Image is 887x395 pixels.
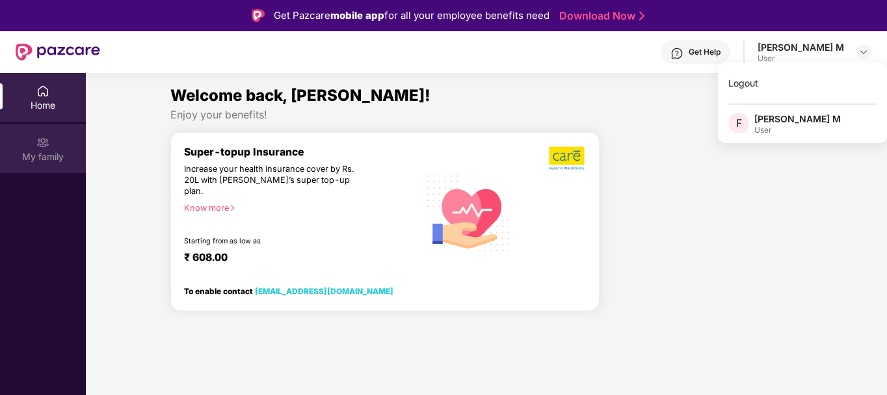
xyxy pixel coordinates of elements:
div: [PERSON_NAME] M [754,113,841,125]
img: Logo [252,9,265,22]
a: Download Now [559,9,641,23]
div: Increase your health insurance cover by Rs. 20L with [PERSON_NAME]’s super top-up plan. [184,164,362,197]
img: svg+xml;base64,PHN2ZyB3aWR0aD0iMjAiIGhlaWdodD0iMjAiIHZpZXdCb3g9IjAgMCAyMCAyMCIgZmlsbD0ibm9uZSIgeG... [36,136,49,149]
img: svg+xml;base64,PHN2ZyBpZD0iSGVscC0zMngzMiIgeG1sbnM9Imh0dHA6Ly93d3cudzMub3JnLzIwMDAvc3ZnIiB3aWR0aD... [670,47,683,60]
img: Stroke [639,9,644,23]
img: svg+xml;base64,PHN2ZyBpZD0iRHJvcGRvd24tMzJ4MzIiIHhtbG5zPSJodHRwOi8vd3d3LnczLm9yZy8yMDAwL3N2ZyIgd2... [858,47,869,57]
img: b5dec4f62d2307b9de63beb79f102df3.png [549,146,586,170]
div: ₹ 608.00 [184,251,406,267]
img: svg+xml;base64,PHN2ZyB4bWxucz0iaHR0cDovL3d3dy53My5vcmcvMjAwMC9zdmciIHhtbG5zOnhsaW5rPSJodHRwOi8vd3... [419,161,520,264]
span: F [736,115,742,131]
span: right [229,204,236,211]
div: Get Help [689,47,721,57]
div: User [754,125,841,135]
div: Know more [184,203,411,212]
div: Starting from as low as [184,237,364,246]
div: Get Pazcare for all your employee benefits need [274,8,549,23]
div: Logout [718,70,887,96]
div: [PERSON_NAME] M [758,41,844,53]
img: svg+xml;base64,PHN2ZyBpZD0iSG9tZSIgeG1sbnM9Imh0dHA6Ly93d3cudzMub3JnLzIwMDAvc3ZnIiB3aWR0aD0iMjAiIG... [36,85,49,98]
div: Enjoy your benefits! [170,108,802,122]
div: To enable contact [184,286,393,295]
span: Welcome back, [PERSON_NAME]! [170,86,430,105]
strong: mobile app [330,9,384,21]
div: User [758,53,844,64]
a: [EMAIL_ADDRESS][DOMAIN_NAME] [255,286,393,296]
img: New Pazcare Logo [16,44,100,61]
div: Super-topup Insurance [184,146,419,158]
